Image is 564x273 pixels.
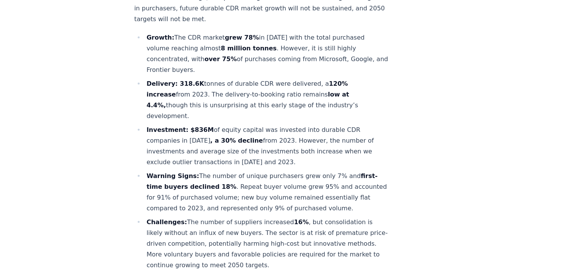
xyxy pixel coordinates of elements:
[147,80,204,87] strong: Delivery: 318.6K
[294,218,309,226] strong: 16%
[144,171,389,214] li: The number of unique purchasers grew only 7% and . Repeat buyer volume grew 95% and accounted for...
[147,91,349,109] strong: low at 4.4%,
[144,32,389,75] li: The CDR market in [DATE] with the total purchased volume reaching almost . However, it is still h...
[225,34,259,41] strong: grew 78%
[144,78,389,122] li: tonnes of durable CDR were delivered, a from 2023​. The delivery-to-booking ratio remains though ...
[221,45,277,52] strong: 8 million tonnes
[147,34,174,41] strong: Growth:
[210,137,263,144] strong: , a 30% decline
[144,217,389,271] li: The number of suppliers increased , but consolidation is likely without an influx of new buyers. ...
[147,126,214,133] strong: Investment: $836M
[147,218,187,226] strong: Challenges:
[144,125,389,168] li: of equity capital was invested into durable CDR companies in [DATE] from 2023​. However, the numb...
[205,55,237,63] strong: over 75%
[147,172,199,180] strong: Warning Signs:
